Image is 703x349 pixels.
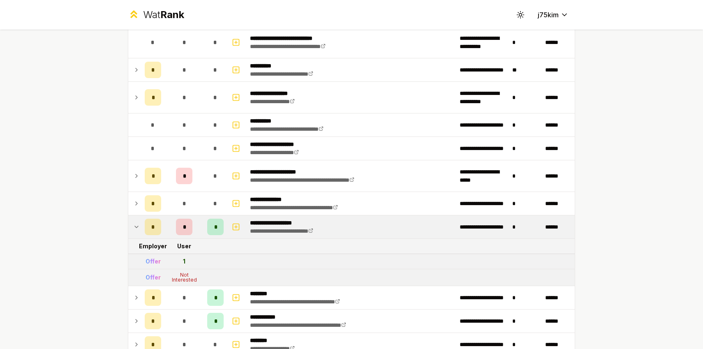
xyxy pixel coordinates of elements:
div: 1 [183,257,185,266]
td: User [164,239,204,254]
button: j75kim [531,7,575,22]
div: Offer [146,257,161,266]
div: Offer [146,273,161,282]
span: j75kim [538,10,559,20]
div: Not Interested [168,273,201,282]
span: Rank [160,9,184,21]
a: WatRank [128,8,184,21]
div: Wat [143,8,184,21]
td: Employer [141,239,164,254]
